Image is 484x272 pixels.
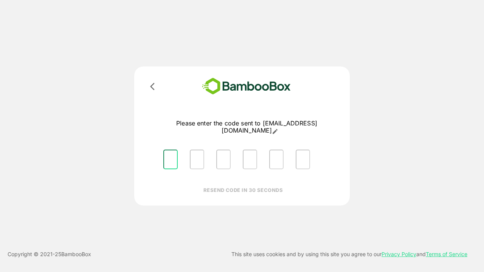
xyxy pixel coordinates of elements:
input: Please enter OTP character 1 [163,150,178,169]
p: This site uses cookies and by using this site you agree to our and [231,250,467,259]
img: bamboobox [191,76,302,97]
a: Privacy Policy [382,251,416,257]
input: Please enter OTP character 2 [190,150,204,169]
p: Please enter the code sent to [EMAIL_ADDRESS][DOMAIN_NAME] [157,120,336,134]
input: Please enter OTP character 4 [243,150,257,169]
a: Terms of Service [426,251,467,257]
p: Copyright © 2021- 25 BambooBox [8,250,91,259]
input: Please enter OTP character 3 [216,150,231,169]
input: Please enter OTP character 6 [296,150,310,169]
input: Please enter OTP character 5 [269,150,284,169]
